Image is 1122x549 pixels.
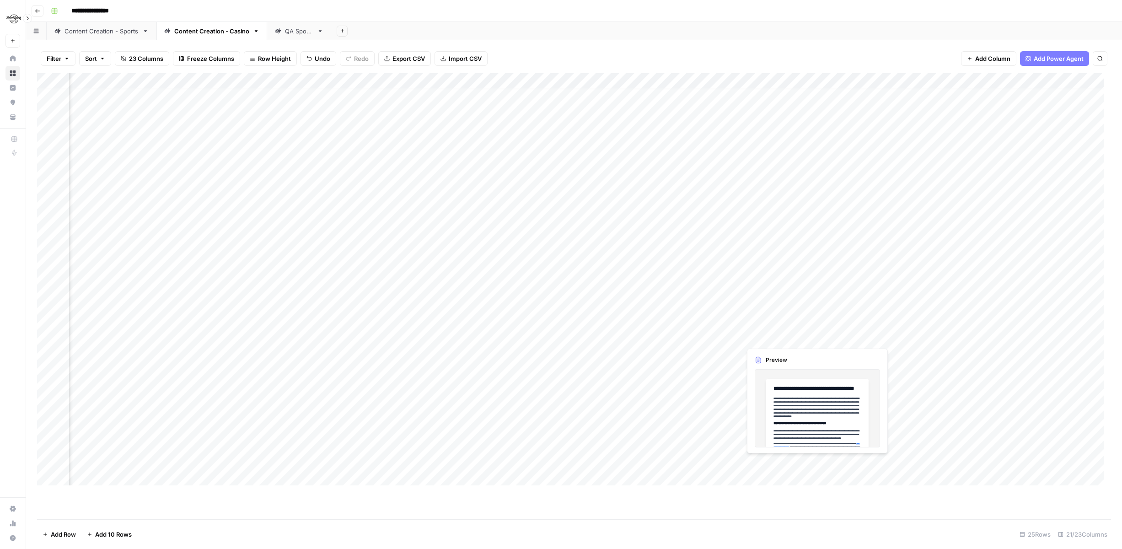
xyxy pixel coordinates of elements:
[95,530,132,539] span: Add 10 Rows
[301,51,336,66] button: Undo
[129,54,163,63] span: 23 Columns
[81,527,137,542] button: Add 10 Rows
[354,54,369,63] span: Redo
[85,54,97,63] span: Sort
[5,51,20,66] a: Home
[5,531,20,545] button: Help + Support
[961,51,1016,66] button: Add Column
[1054,527,1111,542] div: 21/23 Columns
[5,95,20,110] a: Opportunities
[79,51,111,66] button: Sort
[435,51,488,66] button: Import CSV
[115,51,169,66] button: 23 Columns
[244,51,297,66] button: Row Height
[51,530,76,539] span: Add Row
[5,516,20,531] a: Usage
[340,51,375,66] button: Redo
[5,66,20,81] a: Browse
[5,501,20,516] a: Settings
[1034,54,1084,63] span: Add Power Agent
[187,54,234,63] span: Freeze Columns
[267,22,331,40] a: QA Sports
[173,51,240,66] button: Freeze Columns
[5,7,20,30] button: Workspace: Hard Rock Digital
[1016,527,1054,542] div: 25 Rows
[1020,51,1089,66] button: Add Power Agent
[5,11,22,27] img: Hard Rock Digital Logo
[5,110,20,124] a: Your Data
[315,54,330,63] span: Undo
[5,81,20,95] a: Insights
[64,27,139,36] div: Content Creation - Sports
[285,27,313,36] div: QA Sports
[378,51,431,66] button: Export CSV
[156,22,267,40] a: Content Creation - Casino
[975,54,1010,63] span: Add Column
[37,527,81,542] button: Add Row
[449,54,482,63] span: Import CSV
[47,22,156,40] a: Content Creation - Sports
[392,54,425,63] span: Export CSV
[174,27,249,36] div: Content Creation - Casino
[258,54,291,63] span: Row Height
[47,54,61,63] span: Filter
[41,51,75,66] button: Filter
